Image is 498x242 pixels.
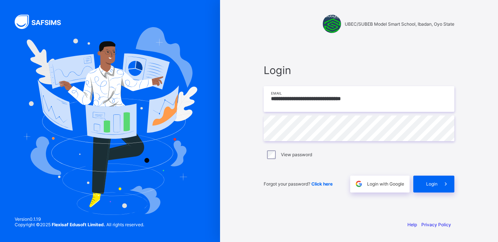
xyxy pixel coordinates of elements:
img: SAFSIMS Logo [15,15,70,29]
a: Help [407,222,417,227]
span: Forgot your password? [264,181,333,187]
a: Privacy Policy [421,222,451,227]
span: Login [426,181,437,187]
span: Version 0.1.19 [15,216,144,222]
img: Hero Image [23,27,197,215]
span: Copyright © 2025 All rights reserved. [15,222,144,227]
strong: Flexisaf Edusoft Limited. [52,222,105,227]
img: google.396cfc9801f0270233282035f929180a.svg [355,180,363,188]
span: UBEC/SUBEB Model Smart School, Ibadan, Oyo State [345,21,454,27]
span: Login with Google [367,181,404,187]
a: Click here [311,181,333,187]
label: View password [281,152,312,157]
span: Login [264,64,454,77]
